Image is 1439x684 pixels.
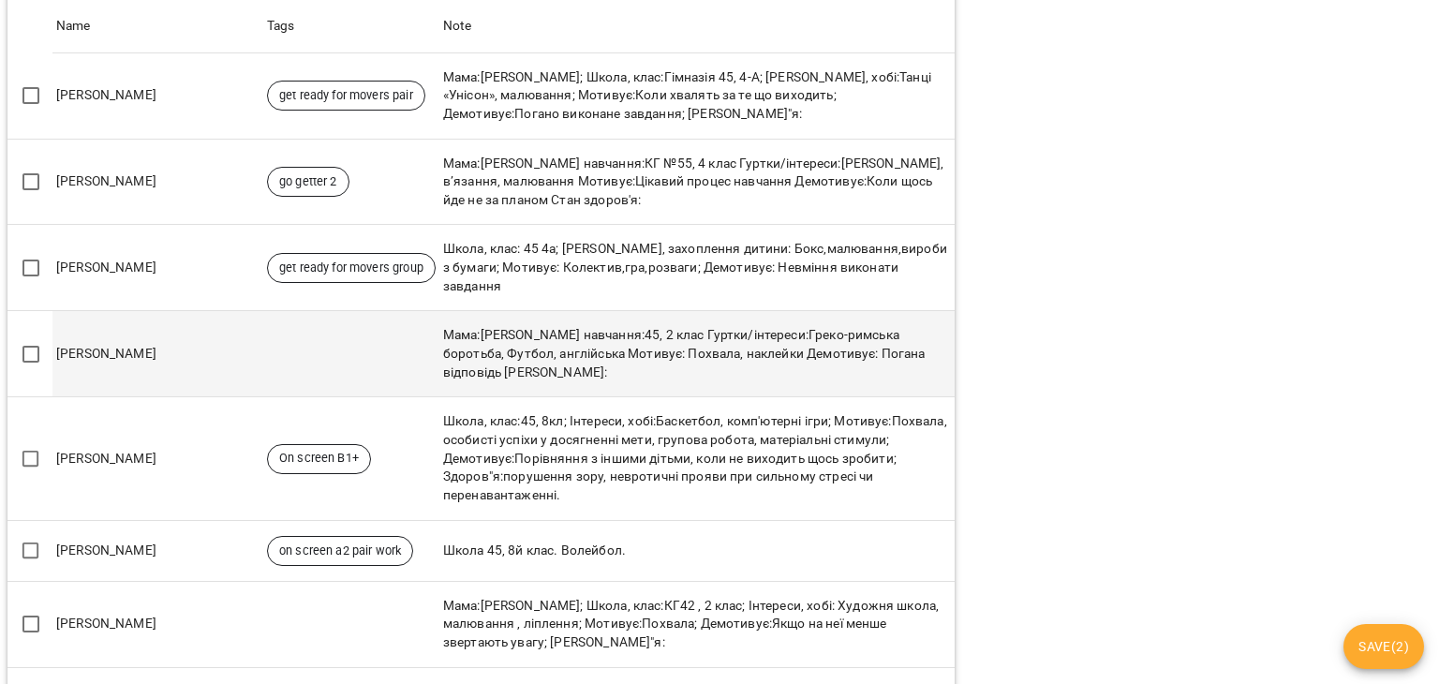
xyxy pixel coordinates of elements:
td: Школа 45, 8й клас. Волейбол. [439,520,955,581]
td: [PERSON_NAME] [52,520,263,581]
div: Sort [267,15,295,37]
td: Школа, клас:45, 8кл; Інтереси, хобі:Баскетбол, комп'ютерні ігри; Мотивує:Похвала, особисті успіхи... [439,397,955,520]
div: Tags [267,15,295,37]
div: Sort [443,15,472,37]
span: Note [443,15,951,37]
td: [PERSON_NAME] [52,52,263,139]
td: Школа, клас: 45 4а; [PERSON_NAME], захоплення дитини: Бокс,малювання,вироби з бумаги; Мотивує: Ко... [439,225,955,311]
td: [PERSON_NAME] [52,311,263,397]
div: Note [443,15,472,37]
td: Мама:[PERSON_NAME]; Школа, клас:Гімназія 45, 4-А; [PERSON_NAME], хобі:Танці «Унісон», малювання; ... [439,52,955,139]
td: Мама:[PERSON_NAME] навчання:КГ №55, 4 клас Гуртки/інтереси:[PERSON_NAME], вʼязання, малювання Мот... [439,139,955,225]
span: get ready for movers pair [268,87,424,104]
td: [PERSON_NAME] [52,581,263,667]
div: Name [56,15,91,37]
div: Sort [56,15,91,37]
span: get ready for movers group [268,260,435,276]
span: On screen B1+ [268,450,370,467]
td: [PERSON_NAME] [52,397,263,520]
span: on screen a2 pair work [268,543,412,559]
button: Save(2) [1343,624,1424,669]
td: Мама:[PERSON_NAME] навчання:45, 2 клас Гуртки/інтереси:Греко-римська боротьба, Футбол, англійська... [439,311,955,397]
span: Tags [267,15,436,37]
span: Save ( 2 ) [1358,635,1409,658]
span: go getter 2 [268,173,349,190]
td: [PERSON_NAME] [52,225,263,311]
td: [PERSON_NAME] [52,139,263,225]
td: Мама:[PERSON_NAME]; Школа, клас:КГ42 , 2 клас; Інтереси, хобі: Художня школа, малювання , ліпленн... [439,581,955,667]
span: Name [56,15,260,37]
